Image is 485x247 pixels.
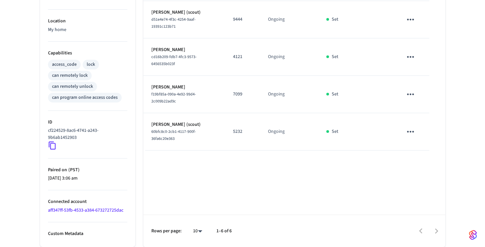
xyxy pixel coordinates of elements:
p: My home [48,26,127,33]
p: [PERSON_NAME] (scout) [151,9,217,16]
p: Location [48,18,127,25]
td: Ongoing [260,113,319,151]
div: lock [87,61,95,68]
td: Ongoing [260,38,319,76]
p: [PERSON_NAME] [151,46,217,53]
p: 7099 [233,91,252,98]
p: 9444 [233,16,252,23]
div: access_code [52,61,77,68]
p: Custom Metadata [48,230,127,237]
td: Ongoing [260,1,319,38]
div: can remotely unlock [52,83,93,90]
p: Paired on [48,167,127,174]
img: SeamLogoGradient.69752ec5.svg [469,230,477,240]
span: ( PST ) [67,167,80,173]
p: Set [332,128,338,135]
p: Set [332,53,338,60]
p: 5232 [233,128,252,135]
p: 1–6 of 6 [216,228,232,235]
span: cd16b209-fdb7-4fc3-9573-6456535b023f [151,54,197,67]
div: can remotely lock [52,72,88,79]
p: [PERSON_NAME] (scout) [151,121,217,128]
p: [DATE] 3:06 am [48,175,127,182]
p: Set [332,16,338,23]
p: 4121 [233,53,252,60]
p: Connected account [48,198,127,205]
div: 10 [190,226,206,236]
a: aff347ff-53fb-4533-a384-673272725dac [48,207,123,214]
span: f19bf85a-090a-4e92-99d4-2c009b22ad9c [151,91,196,104]
p: Set [332,91,338,98]
p: ID [48,119,127,126]
p: cf224529-8ac6-4741-a243-9b6ab1452903 [48,127,125,141]
p: Capabilities [48,50,127,57]
span: 60bfc8c0-2cb1-4117-900f-36fa6c20e363 [151,129,196,142]
span: d51e4e74-4f3c-4254-9aaf-19391c123b71 [151,17,196,29]
div: can program online access codes [52,94,118,101]
p: Rows per page: [151,228,182,235]
td: Ongoing [260,76,319,113]
p: [PERSON_NAME] [151,84,217,91]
